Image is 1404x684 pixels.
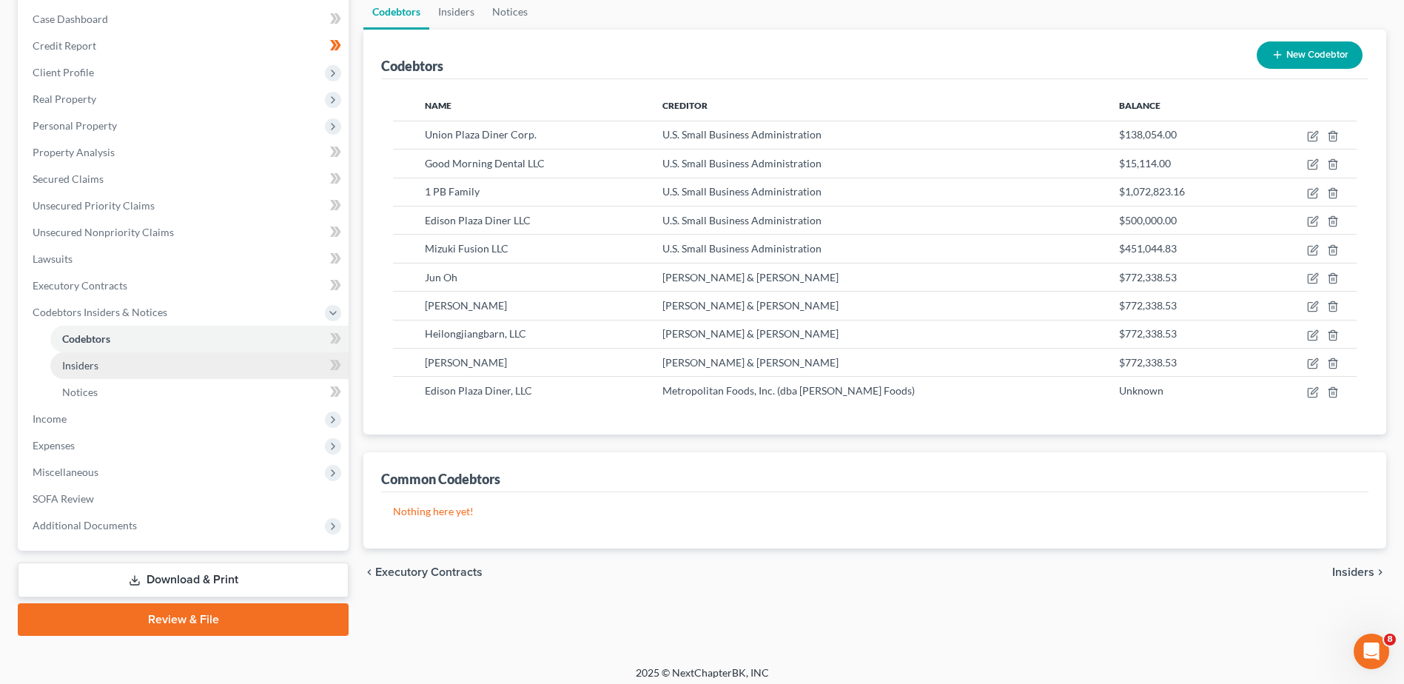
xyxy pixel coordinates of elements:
a: Secured Claims [21,166,349,192]
span: Property Analysis [33,146,115,158]
span: Codebtors [62,332,110,345]
span: Union Plaza Diner Corp. [425,128,537,141]
a: Download & Print [18,563,349,597]
span: Name [425,100,451,111]
div: Common Codebtors [381,470,500,488]
span: Additional Documents [33,519,137,532]
span: Heilongjiangbarn, LLC [425,327,526,340]
button: chevron_left Executory Contracts [363,566,483,578]
a: Codebtors [50,326,349,352]
span: [PERSON_NAME] & [PERSON_NAME] [662,327,839,340]
span: Codebtors Insiders & Notices [33,306,167,318]
a: Review & File [18,603,349,636]
span: 1 PB Family [425,185,480,198]
button: New Codebtor [1257,41,1363,69]
span: SOFA Review [33,492,94,505]
span: Real Property [33,93,96,105]
span: $500,000.00 [1119,214,1177,227]
span: $15,114.00 [1119,157,1171,170]
i: chevron_left [363,566,375,578]
span: Credit Report [33,39,96,52]
span: Unsecured Nonpriority Claims [33,226,174,238]
span: Miscellaneous [33,466,98,478]
a: Executory Contracts [21,272,349,299]
a: SOFA Review [21,486,349,512]
span: 8 [1384,634,1396,646]
a: Credit Report [21,33,349,59]
span: U.S. Small Business Administration [662,214,822,227]
span: [PERSON_NAME] [425,356,507,369]
span: Edison Plaza Diner LLC [425,214,531,227]
span: Metropolitan Foods, Inc. (dba [PERSON_NAME] Foods) [662,384,915,397]
span: U.S. Small Business Administration [662,185,822,198]
span: [PERSON_NAME] & [PERSON_NAME] [662,299,839,312]
a: Unsecured Nonpriority Claims [21,219,349,246]
span: Balance [1119,100,1161,111]
a: Notices [50,379,349,406]
span: Unsecured Priority Claims [33,199,155,212]
span: Edison Plaza Diner, LLC [425,384,532,397]
a: Insiders [50,352,349,379]
span: Jun Oh [425,271,457,284]
i: chevron_right [1374,566,1386,578]
span: Insiders [1332,566,1374,578]
span: $1,072,823.16 [1119,185,1185,198]
iframe: Intercom live chat [1354,634,1389,669]
span: Notices [62,386,98,398]
span: Client Profile [33,66,94,78]
span: Income [33,412,67,425]
div: Codebtors [381,57,443,75]
span: U.S. Small Business Administration [662,128,822,141]
span: $138,054.00 [1119,128,1177,141]
span: $772,338.53 [1119,327,1177,340]
span: [PERSON_NAME] & [PERSON_NAME] [662,356,839,369]
span: Insiders [62,359,98,372]
span: Personal Property [33,119,117,132]
button: Insiders chevron_right [1332,566,1386,578]
a: Unsecured Priority Claims [21,192,349,219]
a: Property Analysis [21,139,349,166]
span: Good Morning Dental LLC [425,157,545,170]
span: Mizuki Fusion LLC [425,242,508,255]
span: Unknown [1119,384,1163,397]
span: $772,338.53 [1119,356,1177,369]
a: Case Dashboard [21,6,349,33]
span: Case Dashboard [33,13,108,25]
p: Nothing here yet! [393,504,1357,519]
span: $772,338.53 [1119,271,1177,284]
a: Lawsuits [21,246,349,272]
span: U.S. Small Business Administration [662,157,822,170]
span: [PERSON_NAME] & [PERSON_NAME] [662,271,839,284]
span: [PERSON_NAME] [425,299,507,312]
span: Creditor [662,100,708,111]
span: Secured Claims [33,172,104,185]
span: U.S. Small Business Administration [662,242,822,255]
span: Executory Contracts [375,566,483,578]
span: Expenses [33,439,75,452]
span: Lawsuits [33,252,73,265]
span: $451,044.83 [1119,242,1177,255]
span: $772,338.53 [1119,299,1177,312]
span: Executory Contracts [33,279,127,292]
